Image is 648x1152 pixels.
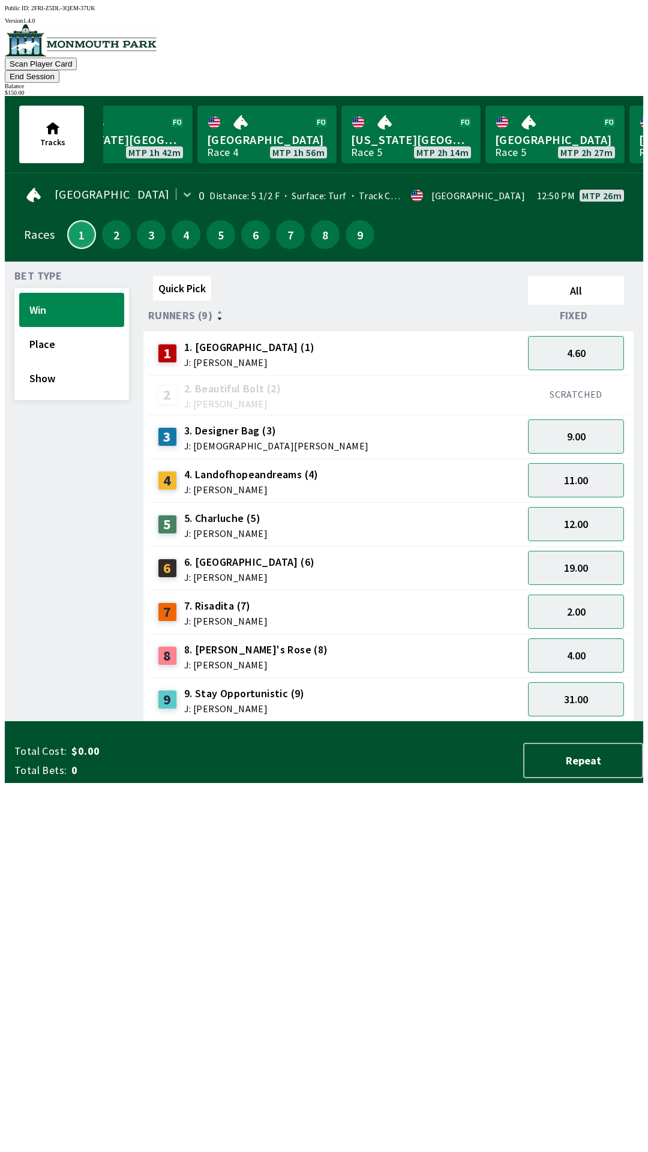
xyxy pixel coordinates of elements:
span: 4 [175,230,197,239]
span: [US_STATE][GEOGRAPHIC_DATA] [351,132,471,148]
span: Bet Type [14,271,62,281]
div: 4 [158,471,177,490]
span: 12.00 [564,517,588,531]
span: MTP 2h 14m [416,148,469,157]
div: 0 [199,191,205,200]
div: Race 5 [495,148,526,157]
span: 5 [209,230,232,239]
button: Repeat [523,743,643,778]
span: Total Bets: [14,763,67,778]
span: J: [PERSON_NAME] [184,358,315,367]
span: 7. Risadita (7) [184,598,268,614]
span: 0 [71,763,260,778]
img: venue logo [5,24,157,56]
span: J: [PERSON_NAME] [184,704,305,713]
button: 4.60 [528,336,624,370]
div: Public ID: [5,5,643,11]
span: MTP 2h 27m [560,148,613,157]
div: 2 [158,385,177,404]
span: 4.00 [567,649,586,662]
span: 5. Charluche (5) [184,511,268,526]
button: Quick Pick [153,276,211,301]
button: 5 [206,220,235,249]
div: 7 [158,602,177,622]
span: J: [PERSON_NAME] [184,572,315,582]
span: Fixed [560,311,588,320]
span: Distance: 5 1/2 F [209,190,280,202]
button: 4 [172,220,200,249]
span: [GEOGRAPHIC_DATA] [55,190,170,199]
a: [US_STATE][GEOGRAPHIC_DATA]MTP 1h 42m [53,106,193,163]
button: End Session [5,70,59,83]
div: 8 [158,646,177,665]
div: SCRATCHED [528,388,624,400]
button: 11.00 [528,463,624,497]
button: 7 [276,220,305,249]
span: Surface: Turf [280,190,347,202]
span: 1. [GEOGRAPHIC_DATA] (1) [184,340,315,355]
button: Show [19,361,124,395]
button: 9.00 [528,419,624,454]
span: 12:50 PM [537,191,575,200]
span: $0.00 [71,744,260,758]
span: J: [PERSON_NAME] [184,529,268,538]
span: All [533,284,619,298]
span: Win [29,303,114,317]
div: 6 [158,559,177,578]
span: J: [PERSON_NAME] [184,616,268,626]
span: 2 [105,230,128,239]
span: 11.00 [564,473,588,487]
span: [GEOGRAPHIC_DATA] [207,132,327,148]
span: 2. Beautiful Bolt (2) [184,381,281,397]
span: Runners (9) [148,311,212,320]
span: 8. [PERSON_NAME]'s Rose (8) [184,642,328,658]
span: Show [29,371,114,385]
span: J: [DEMOGRAPHIC_DATA][PERSON_NAME] [184,441,369,451]
span: J: [PERSON_NAME] [184,485,319,494]
button: 6 [241,220,270,249]
a: [GEOGRAPHIC_DATA]Race 4MTP 1h 56m [197,106,337,163]
div: Race 5 [351,148,382,157]
span: 19.00 [564,561,588,575]
span: 2FRI-Z5DL-3QEM-37UK [31,5,95,11]
div: [GEOGRAPHIC_DATA] [431,191,525,200]
span: Place [29,337,114,351]
div: 1 [158,344,177,363]
span: 4. Landofhopeandreams (4) [184,467,319,482]
span: 4.60 [567,346,586,360]
span: [US_STATE][GEOGRAPHIC_DATA] [63,132,183,148]
button: 2 [102,220,131,249]
span: MTP 1h 56m [272,148,325,157]
span: Total Cost: [14,744,67,758]
div: Balance [5,83,643,89]
button: 8 [311,220,340,249]
span: Repeat [534,754,632,767]
button: Tracks [19,106,84,163]
span: 3 [140,230,163,239]
span: Track Condition: Firm [347,190,452,202]
div: Race 4 [207,148,238,157]
div: Races [24,230,55,239]
button: 31.00 [528,682,624,716]
span: 6 [244,230,267,239]
button: 12.00 [528,507,624,541]
button: 9 [346,220,374,249]
div: Fixed [523,310,629,322]
span: Quick Pick [158,281,206,295]
span: 9 [349,230,371,239]
span: 9.00 [567,430,586,443]
span: 2.00 [567,605,586,619]
span: MTP 1h 42m [128,148,181,157]
div: $ 150.00 [5,89,643,96]
span: 9. Stay Opportunistic (9) [184,686,305,701]
div: Runners (9) [148,310,523,322]
button: Place [19,327,124,361]
a: [US_STATE][GEOGRAPHIC_DATA]Race 5MTP 2h 14m [341,106,481,163]
span: 31.00 [564,692,588,706]
span: J: [PERSON_NAME] [184,399,281,409]
div: 5 [158,515,177,534]
div: 3 [158,427,177,446]
button: All [528,276,624,305]
div: 9 [158,690,177,709]
a: [GEOGRAPHIC_DATA]Race 5MTP 2h 27m [485,106,625,163]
